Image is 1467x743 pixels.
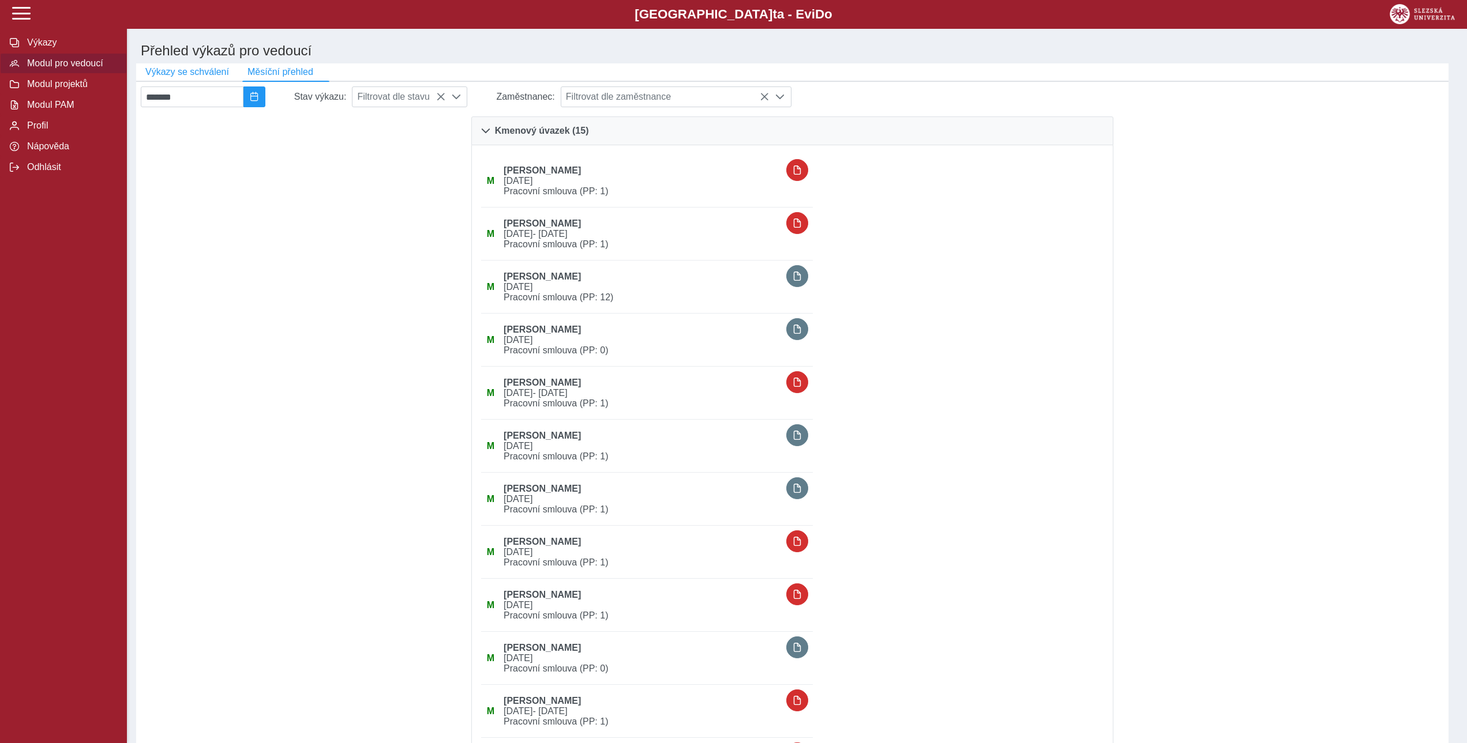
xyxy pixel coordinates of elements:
img: logo_web_su.png [1390,4,1455,24]
b: [PERSON_NAME] [504,484,581,493]
span: Výkazy se schválení [145,67,229,77]
span: [DATE] [499,388,782,398]
b: [PERSON_NAME] [504,378,581,387]
span: [DATE] [499,282,782,292]
span: Profil [24,120,117,131]
span: [DATE] [499,706,782,716]
span: Kmenový úvazek (15) [495,126,589,135]
span: Údaje souhlasí s údaji v Magionu [487,441,494,451]
span: t [772,7,776,21]
span: Výkazy [24,37,117,48]
span: [DATE] [499,441,782,451]
b: [PERSON_NAME] [504,537,581,546]
b: [PERSON_NAME] [504,218,581,228]
span: Filtrovat dle zaměstnance [561,87,769,107]
span: Nápověda [24,141,117,152]
b: [PERSON_NAME] [504,165,581,175]
span: Pracovní smlouva (PP: 1) [499,610,782,621]
span: [DATE] [499,176,782,186]
span: Údaje souhlasí s údaji v Magionu [487,600,494,610]
span: - [DATE] [532,706,567,716]
button: Měsíční přehled [238,63,322,81]
b: [PERSON_NAME] [504,696,581,706]
span: Pracovní smlouva (PP: 1) [499,557,782,568]
span: [DATE] [499,335,782,345]
span: Odhlásit [24,162,117,172]
span: Měsíční přehled [247,67,313,77]
span: [DATE] [499,600,782,610]
span: Filtrovat dle stavu [352,87,445,107]
span: Pracovní smlouva (PP: 1) [499,186,782,197]
button: 2025/08 [243,86,265,107]
span: Pracovní smlouva (PP: 0) [499,663,782,674]
span: Údaje souhlasí s údaji v Magionu [487,229,494,239]
span: Údaje souhlasí s údaji v Magionu [487,494,494,504]
b: [PERSON_NAME] [504,431,581,440]
span: Pracovní smlouva (PP: 1) [499,451,782,462]
span: D [815,7,824,21]
b: [PERSON_NAME] [504,590,581,599]
span: Pracovní smlouva (PP: 0) [499,345,782,356]
span: Modul projektů [24,79,117,89]
b: [PERSON_NAME] [504,325,581,334]
span: Modul pro vedoucí [24,58,117,69]
span: Pracovní smlouva (PP: 1) [499,504,782,515]
span: Údaje souhlasí s údaji v Magionu [487,335,494,345]
span: - [DATE] [532,229,567,239]
b: [PERSON_NAME] [504,643,581,653]
span: Údaje souhlasí s údaji v Magionu [487,706,494,716]
b: [GEOGRAPHIC_DATA] a - Evi [35,7,1432,22]
span: Údaje souhlasí s údaji v Magionu [487,547,494,557]
span: o [824,7,832,21]
span: Pracovní smlouva (PP: 12) [499,292,782,303]
span: Modul PAM [24,100,117,110]
span: [DATE] [499,547,782,557]
span: Pracovní smlouva (PP: 1) [499,398,782,409]
span: - [DATE] [532,388,567,398]
b: [PERSON_NAME] [504,271,581,281]
button: Výkazy se schválení [136,63,238,81]
div: Stav výkazu: [265,86,352,107]
span: Údaje souhlasí s údaji v Magionu [487,388,494,398]
span: Údaje souhlasí s údaji v Magionu [487,176,494,186]
span: Pracovní smlouva (PP: 1) [499,239,782,250]
span: [DATE] [499,653,782,663]
span: Údaje souhlasí s údaji v Magionu [487,653,494,663]
span: Údaje souhlasí s údaji v Magionu [487,282,494,292]
div: Zaměstnanec: [467,86,560,107]
span: [DATE] [499,229,782,239]
span: [DATE] [499,494,782,504]
span: Pracovní smlouva (PP: 1) [499,716,782,727]
h1: Přehled výkazů pro vedoucí [136,38,1458,63]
